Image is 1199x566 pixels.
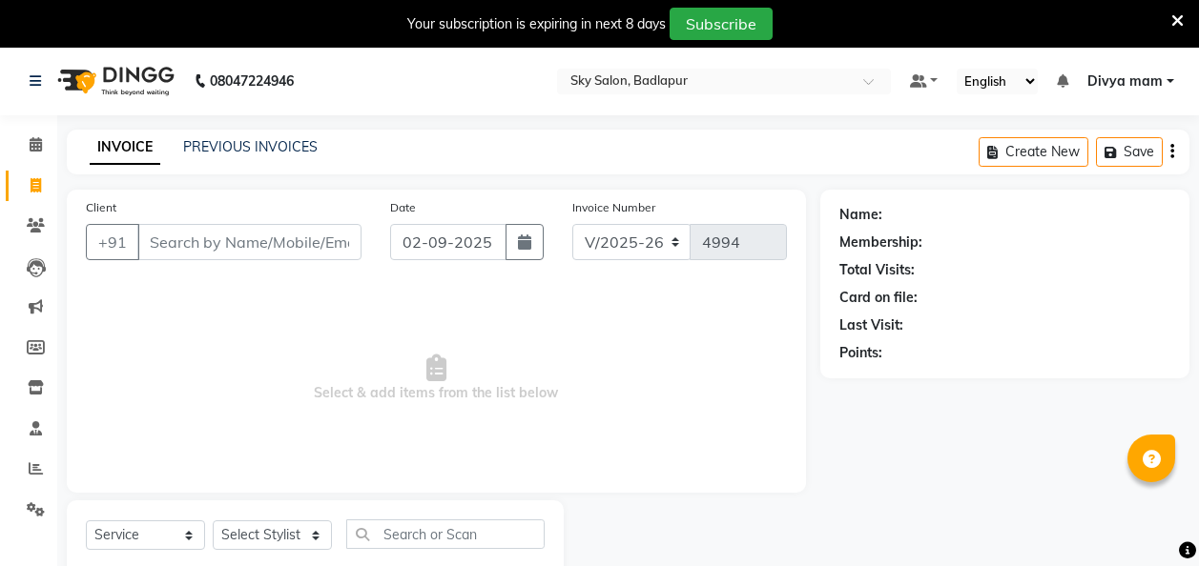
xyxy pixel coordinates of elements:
[49,54,179,108] img: logo
[670,8,773,40] button: Subscribe
[1087,71,1163,91] span: Divya mam
[137,224,362,260] input: Search by Name/Mobile/Email/Code
[90,131,160,165] a: INVOICE
[839,343,882,363] div: Points:
[839,260,915,280] div: Total Visits:
[210,54,294,108] b: 08047224946
[407,14,666,34] div: Your subscription is expiring in next 8 days
[1096,137,1163,167] button: Save
[839,205,882,225] div: Name:
[86,283,787,474] span: Select & add items from the list below
[183,138,318,155] a: PREVIOUS INVOICES
[979,137,1088,167] button: Create New
[839,315,903,335] div: Last Visit:
[839,232,922,253] div: Membership:
[346,519,545,549] input: Search or Scan
[572,199,655,216] label: Invoice Number
[1119,490,1180,547] iframe: chat widget
[839,288,918,308] div: Card on file:
[390,199,416,216] label: Date
[86,199,116,216] label: Client
[86,224,139,260] button: +91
